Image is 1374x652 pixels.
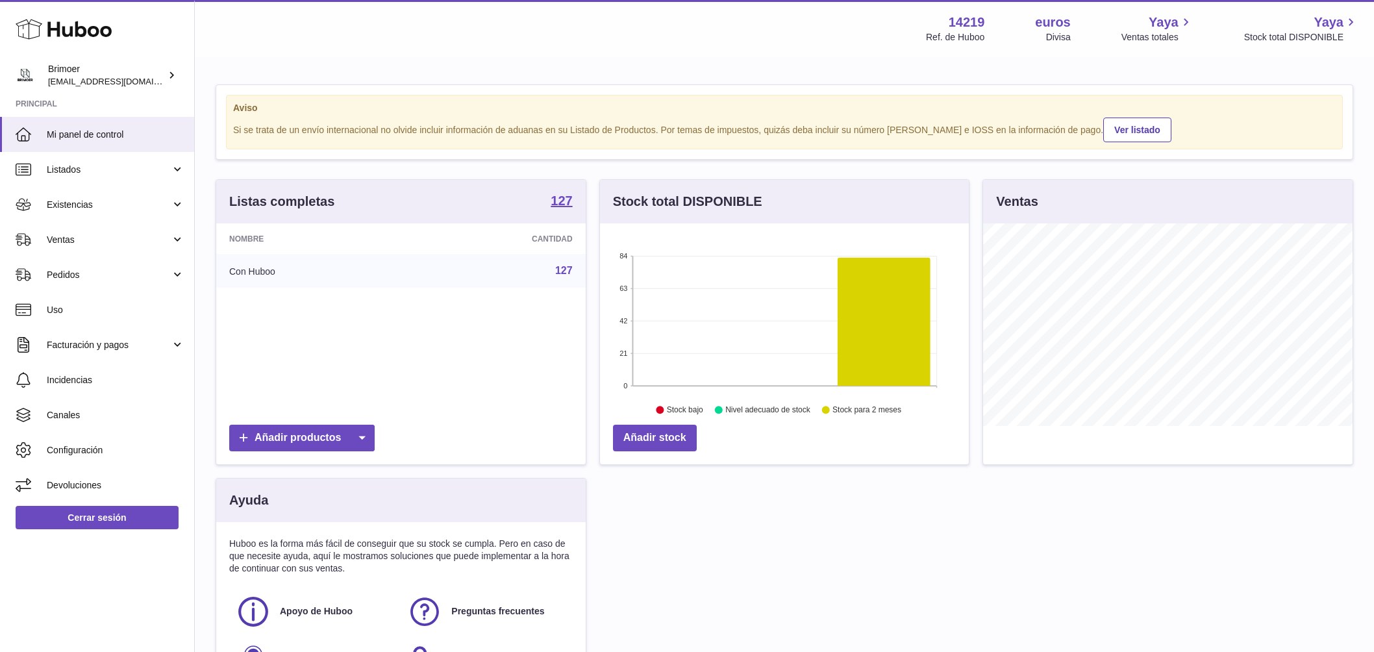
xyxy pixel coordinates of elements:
a: Cerrar sesión [16,506,179,529]
font: Principal [16,99,57,108]
font: Preguntas frecuentes [451,606,544,616]
text: 0 [623,382,627,390]
a: 127 [551,194,572,210]
font: Nombre [229,234,264,244]
font: Existencias [47,199,93,210]
a: 127 [555,265,573,276]
text: 42 [619,317,627,325]
text: Stock para 2 meses [832,406,901,415]
a: Apoyo de Huboo [236,594,394,629]
a: Yaya Ventas totales [1121,14,1193,44]
font: Pedidos [47,270,80,280]
font: Ventas [996,194,1038,208]
font: Con Huboo [229,266,275,276]
text: Nivel adecuado de stock [725,406,811,415]
font: Stock total DISPONIBLE [613,194,762,208]
img: oroses@renuevo.es [16,66,35,85]
font: Stock total DISPONIBLE [1244,32,1343,42]
font: 127 [551,194,572,208]
font: Huboo es la forma más fácil de conseguir que su stock se cumpla. Pero en caso de que necesite ayu... [229,538,569,573]
a: Ver listado [1103,118,1171,142]
text: 84 [619,252,627,260]
font: Facturación y pagos [47,340,129,350]
a: Preguntas frecuentes [407,594,566,629]
font: Añadir productos [255,432,341,443]
font: Ref. de Huboo [926,32,984,42]
font: Incidencias [47,375,92,385]
font: Cerrar sesión [68,512,126,523]
a: Yaya Stock total DISPONIBLE [1244,14,1358,44]
font: Aviso [233,103,258,113]
a: Añadir stock [613,425,697,451]
font: Configuración [47,445,103,455]
font: Apoyo de Huboo [280,606,353,616]
font: 14219 [949,15,985,29]
font: Ver listado [1114,125,1160,135]
font: Devoluciones [47,480,101,490]
font: Listas completas [229,194,334,208]
font: Yaya [1149,15,1179,29]
font: Brimoer [48,64,80,74]
font: [EMAIL_ADDRESS][DOMAIN_NAME] [48,76,191,86]
font: Canales [47,410,80,420]
font: Yaya [1314,15,1343,29]
font: Si se trata de un envío internacional no olvide incluir información de aduanas en su Listado de P... [233,125,1103,135]
font: Uso [47,305,63,315]
a: Añadir productos [229,425,375,451]
font: Ventas [47,234,75,245]
font: Mi panel de control [47,129,123,140]
font: Listados [47,164,81,175]
text: Stock bajo [667,406,703,415]
font: Añadir stock [623,432,686,443]
font: Divisa [1046,32,1071,42]
font: Ayuda [229,493,268,507]
font: euros [1035,15,1070,29]
font: Cantidad [532,234,573,244]
font: Ventas totales [1121,32,1179,42]
text: 21 [619,349,627,357]
text: 63 [619,284,627,292]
